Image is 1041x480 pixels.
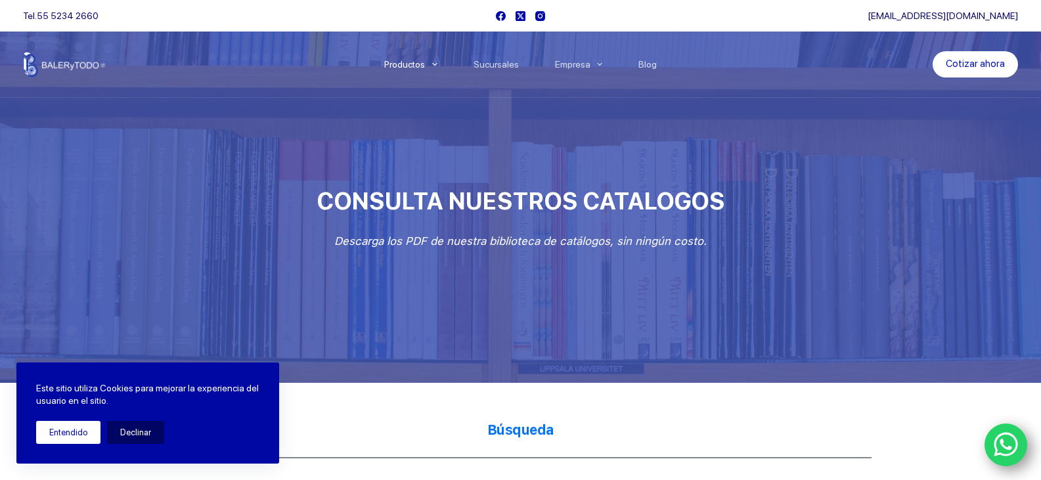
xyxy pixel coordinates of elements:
button: Declinar [107,421,164,444]
a: 55 5234 2660 [37,11,99,21]
a: [EMAIL_ADDRESS][DOMAIN_NAME] [868,11,1018,21]
nav: Menu Principal [366,32,675,97]
a: WhatsApp [985,424,1028,467]
a: Cotizar ahora [933,51,1018,77]
strong: Búsqueda [487,422,554,438]
button: Entendido [36,421,100,444]
a: Facebook [496,11,506,21]
a: Instagram [535,11,545,21]
img: Balerytodo [23,52,105,77]
span: CONSULTA NUESTROS CATALOGOS [317,187,724,215]
p: Este sitio utiliza Cookies para mejorar la experiencia del usuario en el sitio. [36,382,259,408]
a: X (Twitter) [516,11,525,21]
em: Descarga los PDF de nuestra biblioteca de catálogos, sin ningún costo. [334,234,707,248]
span: Tel. [23,11,99,21]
